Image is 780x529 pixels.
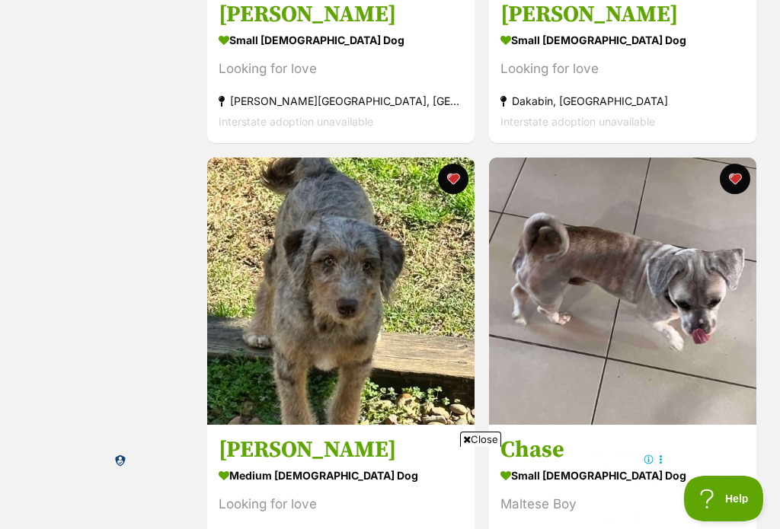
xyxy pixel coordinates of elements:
[719,164,750,194] button: favourite
[500,115,655,128] span: Interstate adoption unavailable
[219,435,463,464] h3: [PERSON_NAME]
[500,91,745,111] div: Dakabin, [GEOGRAPHIC_DATA]
[500,29,745,51] div: small [DEMOGRAPHIC_DATA] Dog
[684,476,765,521] iframe: Help Scout Beacon - Open
[113,453,667,521] iframe: Advertisement
[219,29,463,51] div: small [DEMOGRAPHIC_DATA] Dog
[438,164,468,194] button: favourite
[219,91,463,111] div: [PERSON_NAME][GEOGRAPHIC_DATA], [GEOGRAPHIC_DATA]
[219,59,463,79] div: Looking for love
[489,158,756,425] img: Chase
[500,59,745,79] div: Looking for love
[460,432,501,447] span: Close
[500,435,745,464] h3: Chase
[219,115,373,128] span: Interstate adoption unavailable
[207,158,475,425] img: Sam
[500,464,745,486] div: small [DEMOGRAPHIC_DATA] Dog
